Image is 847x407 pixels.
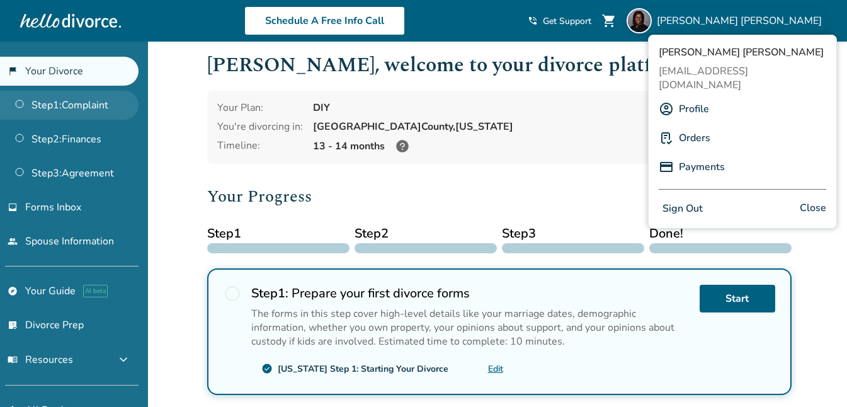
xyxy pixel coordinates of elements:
[251,285,690,302] h2: Prepare your first divorce forms
[679,97,709,121] a: Profile
[244,6,405,35] a: Schedule A Free Info Call
[217,101,303,115] div: Your Plan:
[659,64,826,92] span: [EMAIL_ADDRESS][DOMAIN_NAME]
[543,15,591,27] span: Get Support
[659,130,674,146] img: P
[8,355,18,365] span: menu_book
[83,285,108,297] span: AI beta
[488,363,503,375] a: Edit
[251,307,690,348] div: The forms in this step cover high-level details like your marriage dates, demographic information...
[659,159,674,175] img: P
[679,155,725,179] a: Payments
[700,285,775,312] a: Start
[207,50,792,81] h1: [PERSON_NAME] , welcome to your divorce platform.
[313,139,782,154] div: 13 - 14 months
[116,352,131,367] span: expand_more
[25,200,81,214] span: Forms Inbox
[355,224,497,243] span: Step 2
[261,363,273,374] span: check_circle
[313,101,782,115] div: DIY
[649,224,792,243] span: Done!
[679,126,710,150] a: Orders
[627,8,652,33] img: Rayjean Morgan
[528,16,538,26] span: phone_in_talk
[8,66,18,76] span: flag_2
[502,224,644,243] span: Step 3
[659,45,826,59] span: [PERSON_NAME] [PERSON_NAME]
[217,139,303,154] div: Timeline:
[207,224,350,243] span: Step 1
[784,347,847,407] iframe: Chat Widget
[313,120,782,134] div: [GEOGRAPHIC_DATA] County, [US_STATE]
[659,200,707,218] button: Sign Out
[251,285,288,302] strong: Step 1 :
[601,13,617,28] span: shopping_cart
[8,353,73,367] span: Resources
[659,101,674,117] img: A
[528,15,591,27] a: phone_in_talkGet Support
[207,184,792,209] h2: Your Progress
[278,363,448,375] div: [US_STATE] Step 1: Starting Your Divorce
[800,200,826,218] span: Close
[8,236,18,246] span: people
[217,120,303,134] div: You're divorcing in:
[8,286,18,296] span: explore
[224,285,241,302] span: radio_button_unchecked
[657,14,827,28] span: [PERSON_NAME] [PERSON_NAME]
[8,202,18,212] span: inbox
[8,320,18,330] span: list_alt_check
